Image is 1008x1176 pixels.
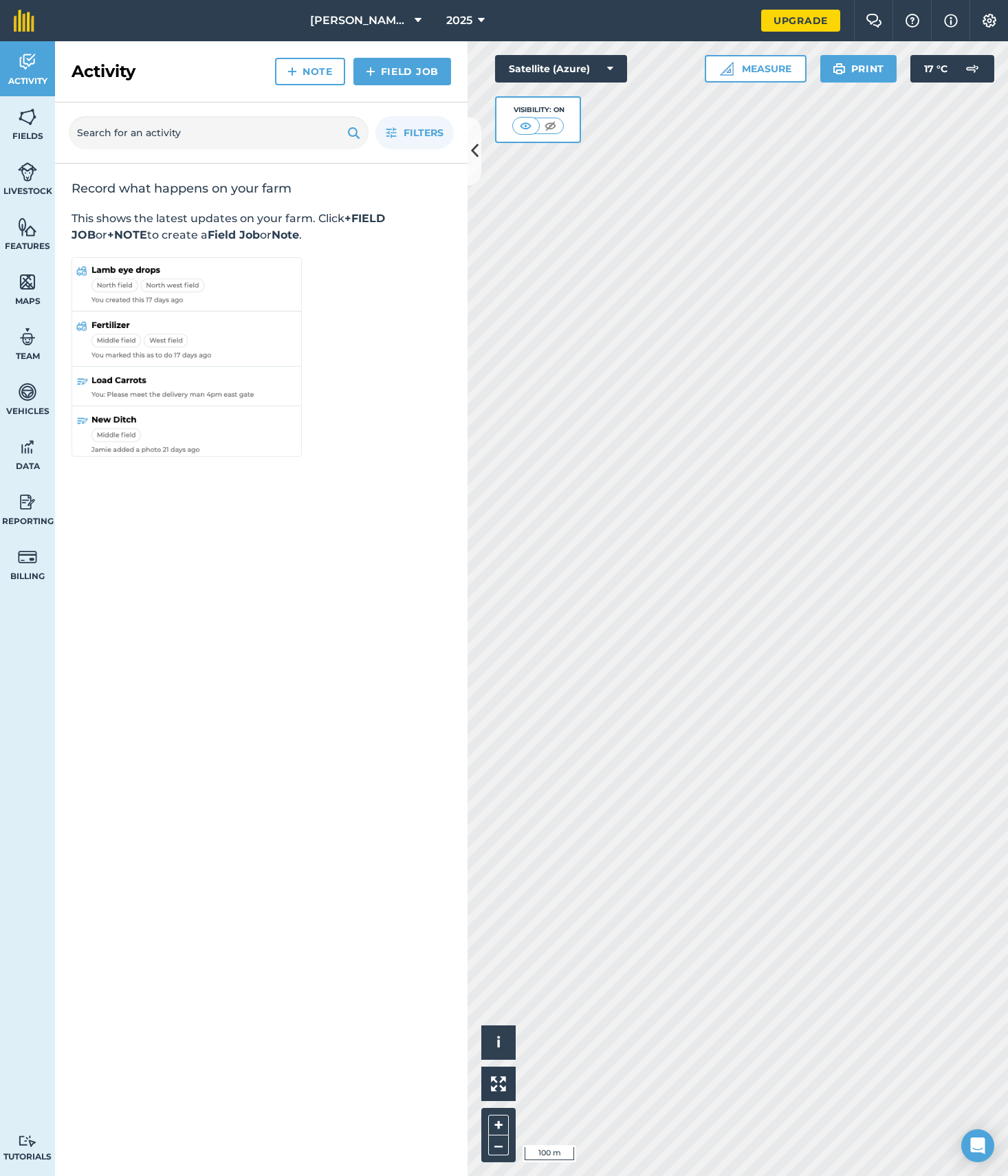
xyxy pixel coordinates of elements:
strong: Note [272,228,299,241]
img: svg+xml;base64,PHN2ZyB4bWxucz0iaHR0cDovL3d3dy53My5vcmcvMjAwMC9zdmciIHdpZHRoPSIxNCIgaGVpZ2h0PSIyNC... [366,63,375,80]
a: Note [275,58,345,85]
div: Open Intercom Messenger [961,1129,994,1162]
h2: Activity [72,61,135,83]
img: svg+xml;base64,PHN2ZyB4bWxucz0iaHR0cDovL3d3dy53My5vcmcvMjAwMC9zdmciIHdpZHRoPSI1NiIgaGVpZ2h0PSI2MC... [18,107,37,127]
span: 2025 [446,12,472,29]
img: svg+xml;base64,PHN2ZyB4bWxucz0iaHR0cDovL3d3dy53My5vcmcvMjAwMC9zdmciIHdpZHRoPSI1NiIgaGVpZ2h0PSI2MC... [18,217,37,237]
img: Two speech bubbles overlapping with the left bubble in the forefront [866,14,882,28]
img: svg+xml;base64,PD94bWwgdmVyc2lvbj0iMS4wIiBlbmNvZGluZz0idXRmLTgiPz4KPCEtLSBHZW5lcmF0b3I6IEFkb2JlIE... [18,437,37,457]
img: svg+xml;base64,PD94bWwgdmVyc2lvbj0iMS4wIiBlbmNvZGluZz0idXRmLTgiPz4KPCEtLSBHZW5lcmF0b3I6IEFkb2JlIE... [958,55,986,83]
a: Upgrade [761,10,840,32]
img: svg+xml;base64,PD94bWwgdmVyc2lvbj0iMS4wIiBlbmNvZGluZz0idXRmLTgiPz4KPCEtLSBHZW5lcmF0b3I6IEFkb2JlIE... [18,492,37,512]
img: svg+xml;base64,PHN2ZyB4bWxucz0iaHR0cDovL3d3dy53My5vcmcvMjAwMC9zdmciIHdpZHRoPSIxOSIgaGVpZ2h0PSIyNC... [833,61,846,77]
img: svg+xml;base64,PHN2ZyB4bWxucz0iaHR0cDovL3d3dy53My5vcmcvMjAwMC9zdmciIHdpZHRoPSIxOSIgaGVpZ2h0PSIyNC... [347,124,360,141]
input: Search for an activity [69,116,369,149]
strong: +NOTE [107,228,147,241]
span: i [496,1034,501,1051]
img: fieldmargin Logo [14,10,34,32]
span: [PERSON_NAME] Farm [310,12,409,29]
button: – [488,1135,509,1155]
img: svg+xml;base64,PD94bWwgdmVyc2lvbj0iMS4wIiBlbmNvZGluZz0idXRmLTgiPz4KPCEtLSBHZW5lcmF0b3I6IEFkb2JlIE... [18,547,37,567]
img: svg+xml;base64,PHN2ZyB4bWxucz0iaHR0cDovL3d3dy53My5vcmcvMjAwMC9zdmciIHdpZHRoPSI1NiIgaGVpZ2h0PSI2MC... [18,272,37,292]
a: Field Job [353,58,451,85]
img: Ruler icon [720,62,734,76]
img: A cog icon [981,14,998,28]
p: This shows the latest updates on your farm. Click or to create a or . [72,210,451,243]
button: + [488,1115,509,1135]
img: svg+xml;base64,PD94bWwgdmVyc2lvbj0iMS4wIiBlbmNvZGluZz0idXRmLTgiPz4KPCEtLSBHZW5lcmF0b3I6IEFkb2JlIE... [18,327,37,347]
button: 17 °C [910,55,994,83]
img: svg+xml;base64,PD94bWwgdmVyc2lvbj0iMS4wIiBlbmNvZGluZz0idXRmLTgiPz4KPCEtLSBHZW5lcmF0b3I6IEFkb2JlIE... [18,52,37,72]
img: svg+xml;base64,PD94bWwgdmVyc2lvbj0iMS4wIiBlbmNvZGluZz0idXRmLTgiPz4KPCEtLSBHZW5lcmF0b3I6IEFkb2JlIE... [18,162,37,182]
span: Filters [404,125,443,140]
img: svg+xml;base64,PHN2ZyB4bWxucz0iaHR0cDovL3d3dy53My5vcmcvMjAwMC9zdmciIHdpZHRoPSI1MCIgaGVpZ2h0PSI0MC... [542,119,559,133]
button: i [481,1025,516,1060]
img: Four arrows, one pointing top left, one top right, one bottom right and the last bottom left [491,1076,506,1091]
img: svg+xml;base64,PD94bWwgdmVyc2lvbj0iMS4wIiBlbmNvZGluZz0idXRmLTgiPz4KPCEtLSBHZW5lcmF0b3I6IEFkb2JlIE... [18,382,37,402]
img: svg+xml;base64,PHN2ZyB4bWxucz0iaHR0cDovL3d3dy53My5vcmcvMjAwMC9zdmciIHdpZHRoPSI1MCIgaGVpZ2h0PSI0MC... [517,119,534,133]
img: svg+xml;base64,PHN2ZyB4bWxucz0iaHR0cDovL3d3dy53My5vcmcvMjAwMC9zdmciIHdpZHRoPSIxNCIgaGVpZ2h0PSIyNC... [287,63,297,80]
div: Visibility: On [512,105,565,116]
strong: Field Job [208,228,260,241]
button: Measure [705,55,807,83]
button: Satellite (Azure) [495,55,627,83]
img: svg+xml;base64,PD94bWwgdmVyc2lvbj0iMS4wIiBlbmNvZGluZz0idXRmLTgiPz4KPCEtLSBHZW5lcmF0b3I6IEFkb2JlIE... [18,1135,37,1148]
button: Print [820,55,897,83]
img: A question mark icon [904,14,921,28]
h2: Record what happens on your farm [72,180,451,197]
img: svg+xml;base64,PHN2ZyB4bWxucz0iaHR0cDovL3d3dy53My5vcmcvMjAwMC9zdmciIHdpZHRoPSIxNyIgaGVpZ2h0PSIxNy... [944,12,958,29]
span: 17 ° C [924,55,947,83]
button: Filters [375,116,454,149]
